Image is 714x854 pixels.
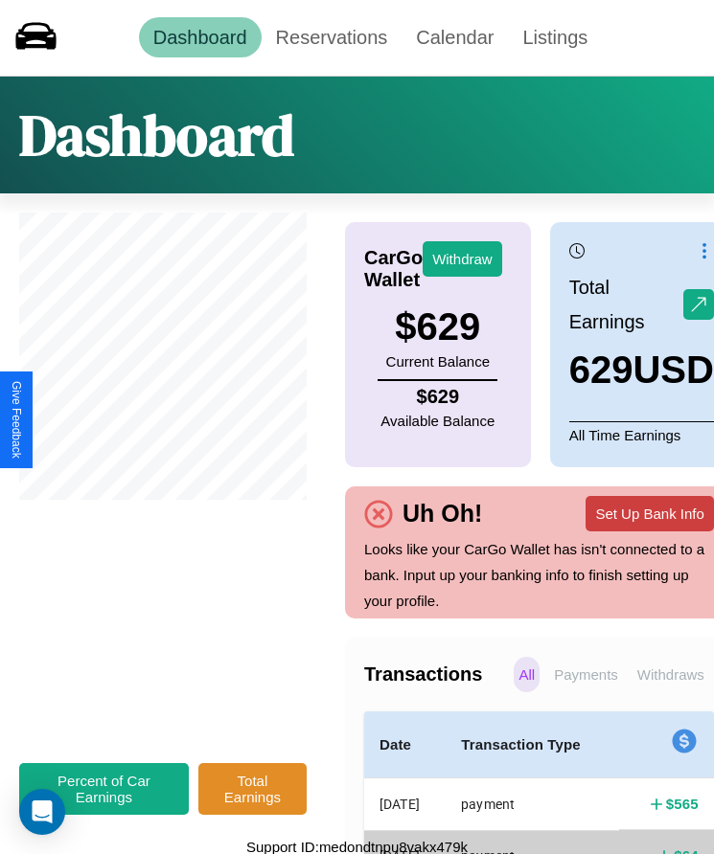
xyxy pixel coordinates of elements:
[10,381,23,459] div: Give Feedback
[19,763,189,815] button: Percent of Car Earnings
[364,663,509,685] h4: Transactions
[380,733,430,756] h4: Date
[364,778,446,831] th: [DATE]
[19,96,294,174] h1: Dashboard
[364,247,423,291] h4: CarGo Wallet
[380,386,495,408] h4: $ 629
[666,794,699,814] h4: $ 565
[380,408,495,434] p: Available Balance
[586,496,713,531] button: Set Up Bank Info
[262,17,403,57] a: Reservations
[549,657,623,692] p: Payments
[393,500,492,528] h4: Uh Oh!
[386,305,490,348] h3: $ 629
[19,789,65,835] div: Open Intercom Messenger
[402,17,508,57] a: Calendar
[633,657,709,692] p: Withdraws
[423,241,502,277] button: Withdraw
[461,733,604,756] h4: Transaction Type
[198,763,307,815] button: Total Earnings
[446,778,619,831] th: payment
[508,17,602,57] a: Listings
[569,348,714,392] h3: 629 USD
[139,17,262,57] a: Dashboard
[569,270,683,339] p: Total Earnings
[364,536,714,614] p: Looks like your CarGo Wallet has isn't connected to a bank. Input up your banking info to finish ...
[386,348,490,374] p: Current Balance
[514,657,540,692] p: All
[569,421,714,448] p: All Time Earnings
